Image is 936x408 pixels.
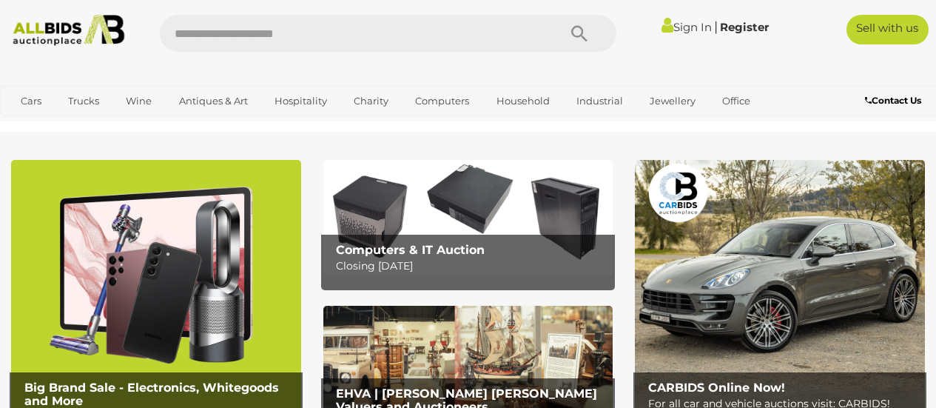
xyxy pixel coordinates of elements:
a: Sports [11,113,61,138]
a: Contact Us [865,93,925,109]
button: Search [542,15,616,52]
a: Industrial [567,89,633,113]
a: Jewellery [640,89,705,113]
b: Computers & IT Auction [336,243,485,257]
a: Office [713,89,760,113]
a: Trucks [58,89,109,113]
a: Cars [11,89,51,113]
b: Big Brand Sale - Electronics, Whitegoods and More [24,381,279,408]
a: Sign In [661,20,712,34]
a: Charity [344,89,398,113]
a: Register [720,20,769,34]
a: [GEOGRAPHIC_DATA] [68,113,192,138]
b: Contact Us [865,95,921,106]
img: Computers & IT Auction [323,160,613,276]
a: Computers & IT Auction Computers & IT Auction Closing [DATE] [323,160,613,276]
a: Household [487,89,559,113]
a: Sell with us [846,15,929,44]
a: Hospitality [265,89,337,113]
b: CARBIDS Online Now! [648,381,785,395]
a: Computers [405,89,479,113]
span: | [714,19,718,35]
a: Antiques & Art [169,89,257,113]
img: Allbids.com.au [7,15,130,46]
a: Wine [116,89,161,113]
p: Closing [DATE] [336,257,607,275]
